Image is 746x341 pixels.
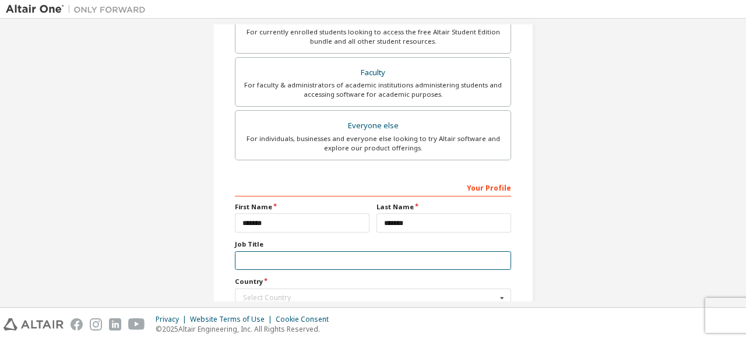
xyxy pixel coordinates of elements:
div: Privacy [156,315,190,324]
img: Altair One [6,3,152,15]
div: Faculty [242,65,504,81]
label: Job Title [235,240,511,249]
img: altair_logo.svg [3,318,64,331]
label: Last Name [376,202,511,212]
div: Website Terms of Use [190,315,276,324]
div: Select Country [243,294,497,301]
div: For individuals, businesses and everyone else looking to try Altair software and explore our prod... [242,134,504,153]
img: facebook.svg [71,318,83,331]
label: Country [235,277,511,286]
img: instagram.svg [90,318,102,331]
div: Your Profile [235,178,511,196]
label: First Name [235,202,370,212]
p: © 2025 Altair Engineering, Inc. All Rights Reserved. [156,324,336,334]
img: youtube.svg [128,318,145,331]
img: linkedin.svg [109,318,121,331]
div: For faculty & administrators of academic institutions administering students and accessing softwa... [242,80,504,99]
div: Everyone else [242,118,504,134]
div: Cookie Consent [276,315,336,324]
div: For currently enrolled students looking to access the free Altair Student Edition bundle and all ... [242,27,504,46]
